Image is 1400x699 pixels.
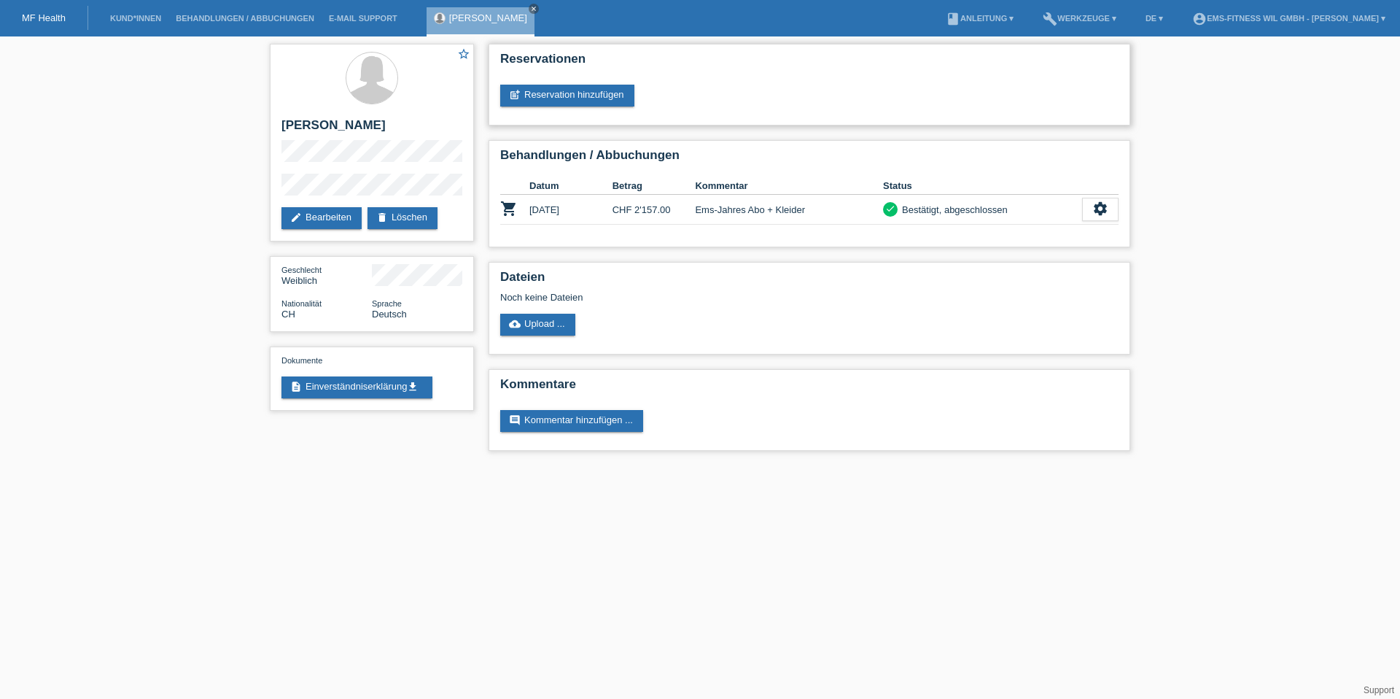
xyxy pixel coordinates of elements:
[407,381,419,393] i: get_app
[376,212,388,223] i: delete
[281,207,362,229] a: editBearbeiten
[168,14,322,23] a: Behandlungen / Abbuchungen
[281,299,322,308] span: Nationalität
[281,376,432,398] a: descriptionEinverständniserklärungget_app
[457,47,470,61] i: star_border
[322,14,405,23] a: E-Mail Support
[22,12,66,23] a: MF Health
[946,12,960,26] i: book
[457,47,470,63] a: star_border
[1043,12,1057,26] i: build
[509,89,521,101] i: post_add
[1364,685,1394,695] a: Support
[1185,14,1393,23] a: account_circleEMS-Fitness Wil GmbH - [PERSON_NAME] ▾
[885,204,895,214] i: check
[695,195,883,225] td: Ems-Jahres Abo + Kleider
[500,314,575,336] a: cloud_uploadUpload ...
[281,266,322,274] span: Geschlecht
[372,299,402,308] span: Sprache
[612,195,696,225] td: CHF 2'157.00
[529,4,539,14] a: close
[529,195,612,225] td: [DATE]
[1138,14,1170,23] a: DE ▾
[281,264,372,286] div: Weiblich
[500,85,634,107] a: post_addReservation hinzufügen
[695,177,883,195] th: Kommentar
[938,14,1021,23] a: bookAnleitung ▾
[500,410,643,432] a: commentKommentar hinzufügen ...
[367,207,437,229] a: deleteLöschen
[1035,14,1124,23] a: buildWerkzeuge ▾
[290,212,302,223] i: edit
[500,52,1119,74] h2: Reservationen
[612,177,696,195] th: Betrag
[529,177,612,195] th: Datum
[103,14,168,23] a: Kund*innen
[290,381,302,393] i: description
[449,12,527,23] a: [PERSON_NAME]
[500,377,1119,399] h2: Kommentare
[500,292,946,303] div: Noch keine Dateien
[281,309,295,320] span: Schweiz
[500,270,1119,292] h2: Dateien
[530,5,537,12] i: close
[509,318,521,330] i: cloud_upload
[898,202,1008,217] div: Bestätigt, abgeschlossen
[1192,12,1207,26] i: account_circle
[500,148,1119,170] h2: Behandlungen / Abbuchungen
[281,118,462,140] h2: [PERSON_NAME]
[372,309,407,320] span: Deutsch
[883,177,1082,195] th: Status
[509,414,521,426] i: comment
[1092,201,1108,217] i: settings
[281,356,322,365] span: Dokumente
[500,200,518,217] i: POSP00021373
